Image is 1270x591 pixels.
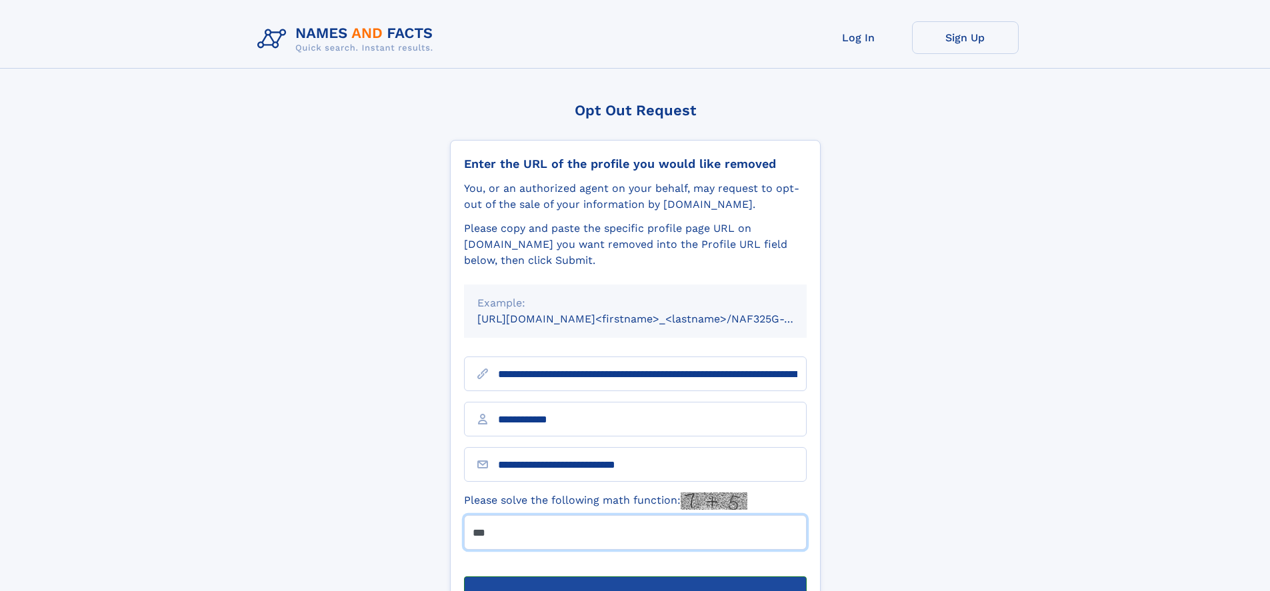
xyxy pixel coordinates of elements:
[464,157,807,171] div: Enter the URL of the profile you would like removed
[252,21,444,57] img: Logo Names and Facts
[477,312,832,325] small: [URL][DOMAIN_NAME]<firstname>_<lastname>/NAF325G-xxxxxxxx
[464,221,807,269] div: Please copy and paste the specific profile page URL on [DOMAIN_NAME] you want removed into the Pr...
[805,21,912,54] a: Log In
[477,295,793,311] div: Example:
[450,102,821,119] div: Opt Out Request
[912,21,1019,54] a: Sign Up
[464,181,807,213] div: You, or an authorized agent on your behalf, may request to opt-out of the sale of your informatio...
[464,492,747,510] label: Please solve the following math function:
